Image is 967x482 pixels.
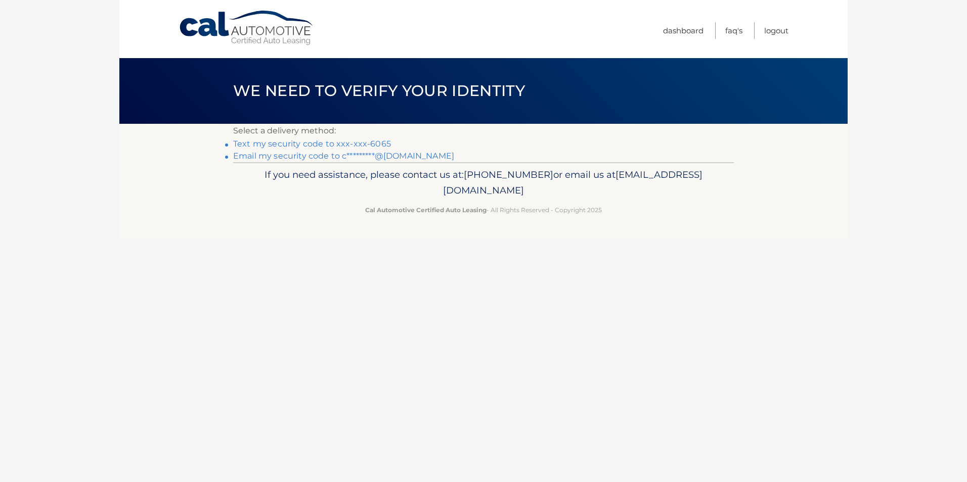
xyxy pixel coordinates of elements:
[233,151,454,161] a: Email my security code to c*********@[DOMAIN_NAME]
[233,139,391,149] a: Text my security code to xxx-xxx-6065
[233,124,734,138] p: Select a delivery method:
[764,22,788,39] a: Logout
[240,205,727,215] p: - All Rights Reserved - Copyright 2025
[365,206,487,214] strong: Cal Automotive Certified Auto Leasing
[179,10,315,46] a: Cal Automotive
[233,81,525,100] span: We need to verify your identity
[464,169,553,180] span: [PHONE_NUMBER]
[240,167,727,199] p: If you need assistance, please contact us at: or email us at
[725,22,742,39] a: FAQ's
[663,22,704,39] a: Dashboard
